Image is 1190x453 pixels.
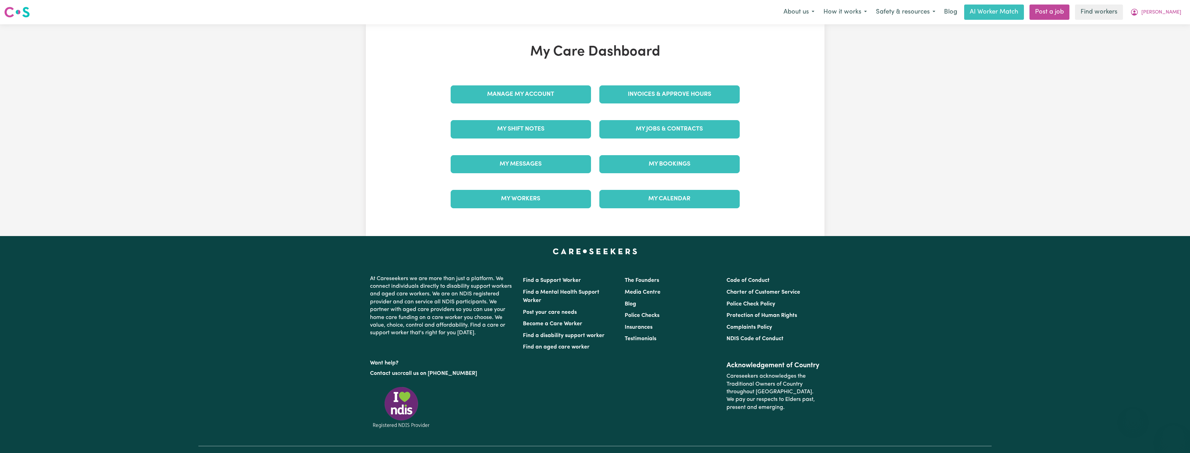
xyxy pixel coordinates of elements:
[451,190,591,208] a: My Workers
[599,120,740,138] a: My Jobs & Contracts
[727,370,820,414] p: Careseekers acknowledges the Traditional Owners of Country throughout [GEOGRAPHIC_DATA]. We pay o...
[727,301,775,307] a: Police Check Policy
[1075,5,1123,20] a: Find workers
[727,361,820,370] h2: Acknowledgement of Country
[727,336,783,342] a: NDIS Code of Conduct
[523,310,577,315] a: Post your care needs
[370,371,397,376] a: Contact us
[1141,9,1181,16] span: [PERSON_NAME]
[451,85,591,103] a: Manage My Account
[727,278,770,283] a: Code of Conduct
[1126,5,1186,19] button: My Account
[1162,425,1184,447] iframe: Button to launch messaging window
[1126,409,1140,422] iframe: Close message
[370,367,515,380] p: or
[625,278,659,283] a: The Founders
[871,5,940,19] button: Safety & resources
[1029,5,1069,20] a: Post a job
[370,386,433,429] img: Registered NDIS provider
[451,155,591,173] a: My Messages
[819,5,871,19] button: How it works
[446,44,744,60] h1: My Care Dashboard
[599,190,740,208] a: My Calendar
[625,313,659,318] a: Police Checks
[625,301,636,307] a: Blog
[964,5,1024,20] a: AI Worker Match
[370,356,515,367] p: Want help?
[599,85,740,103] a: Invoices & Approve Hours
[4,4,30,20] a: Careseekers logo
[523,321,582,327] a: Become a Care Worker
[523,333,605,338] a: Find a disability support worker
[451,120,591,138] a: My Shift Notes
[403,371,477,376] a: call us on [PHONE_NUMBER]
[727,313,797,318] a: Protection of Human Rights
[940,5,961,20] a: Blog
[523,278,581,283] a: Find a Support Worker
[4,6,30,18] img: Careseekers logo
[625,336,656,342] a: Testimonials
[370,272,515,340] p: At Careseekers we are more than just a platform. We connect individuals directly to disability su...
[523,290,599,303] a: Find a Mental Health Support Worker
[523,344,590,350] a: Find an aged care worker
[727,325,772,330] a: Complaints Policy
[625,290,660,295] a: Media Centre
[625,325,653,330] a: Insurances
[553,249,637,254] a: Careseekers home page
[599,155,740,173] a: My Bookings
[779,5,819,19] button: About us
[727,290,800,295] a: Charter of Customer Service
